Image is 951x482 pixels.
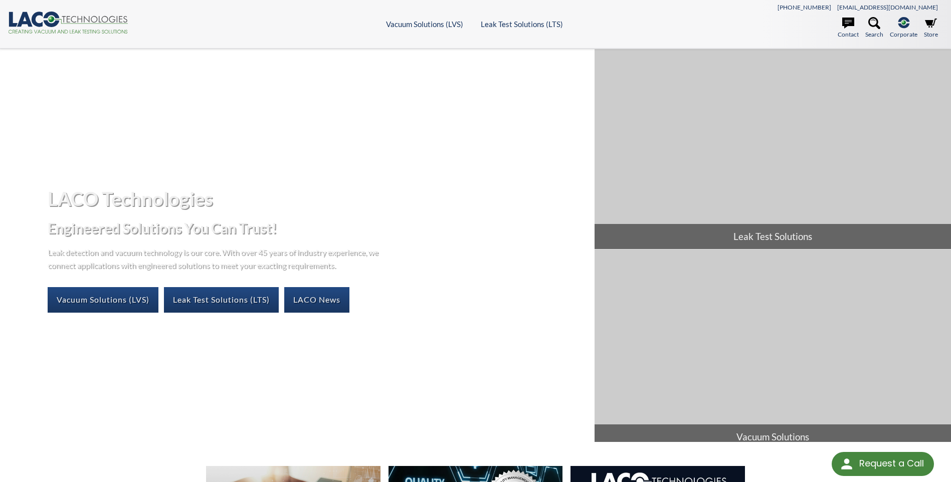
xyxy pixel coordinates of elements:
[284,287,349,312] a: LACO News
[48,186,587,211] h1: LACO Technologies
[595,424,951,449] span: Vacuum Solutions
[778,4,831,11] a: [PHONE_NUMBER]
[865,17,883,39] a: Search
[386,20,463,29] a: Vacuum Solutions (LVS)
[48,219,587,237] h2: Engineered Solutions You Can Trust!
[164,287,279,312] a: Leak Test Solutions (LTS)
[890,30,917,39] span: Corporate
[832,452,934,476] div: Request a Call
[595,224,951,249] span: Leak Test Solutions
[859,452,924,475] div: Request a Call
[481,20,563,29] a: Leak Test Solutions (LTS)
[924,17,938,39] a: Store
[595,250,951,449] a: Vacuum Solutions
[48,246,384,271] p: Leak detection and vacuum technology is our core. With over 45 years of industry experience, we c...
[839,456,855,472] img: round button
[48,287,158,312] a: Vacuum Solutions (LVS)
[595,49,951,249] a: Leak Test Solutions
[838,17,859,39] a: Contact
[837,4,938,11] a: [EMAIL_ADDRESS][DOMAIN_NAME]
